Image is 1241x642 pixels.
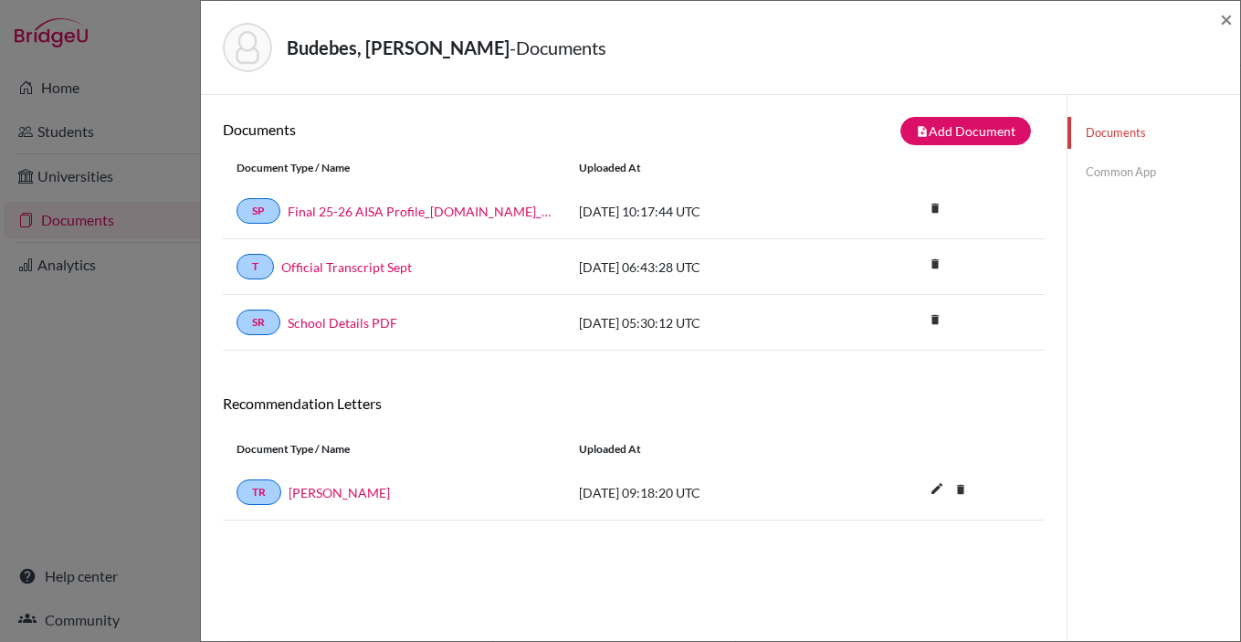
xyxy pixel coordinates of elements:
a: Official Transcript Sept [281,258,412,277]
div: Uploaded at [565,160,839,176]
i: delete [947,476,974,503]
h6: Documents [223,121,634,138]
a: TR [237,479,281,505]
h6: Recommendation Letters [223,395,1045,412]
strong: Budebes, [PERSON_NAME] [287,37,510,58]
i: delete [921,250,949,278]
a: SR [237,310,280,335]
a: Common App [1067,156,1240,188]
div: Document Type / Name [223,160,565,176]
div: [DATE] 10:17:44 UTC [565,202,839,221]
i: delete [921,306,949,333]
i: edit [922,474,952,503]
div: Uploaded at [565,441,839,458]
button: Close [1220,8,1233,30]
a: School Details PDF [288,313,397,332]
a: SP [237,198,280,224]
a: Documents [1067,117,1240,149]
span: × [1220,5,1233,32]
a: delete [921,309,949,333]
a: T [237,254,274,279]
span: - Documents [510,37,606,58]
i: note_add [916,125,929,138]
a: delete [921,253,949,278]
div: [DATE] 06:43:28 UTC [565,258,839,277]
a: delete [947,479,974,503]
div: [DATE] 05:30:12 UTC [565,313,839,332]
a: Final 25-26 AISA Profile_[DOMAIN_NAME]_wide [288,202,552,221]
button: edit [921,477,952,504]
i: delete [921,195,949,222]
span: [DATE] 09:18:20 UTC [579,485,700,500]
a: delete [921,197,949,222]
button: note_addAdd Document [900,117,1031,145]
a: [PERSON_NAME] [289,483,390,502]
div: Document Type / Name [223,441,565,458]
